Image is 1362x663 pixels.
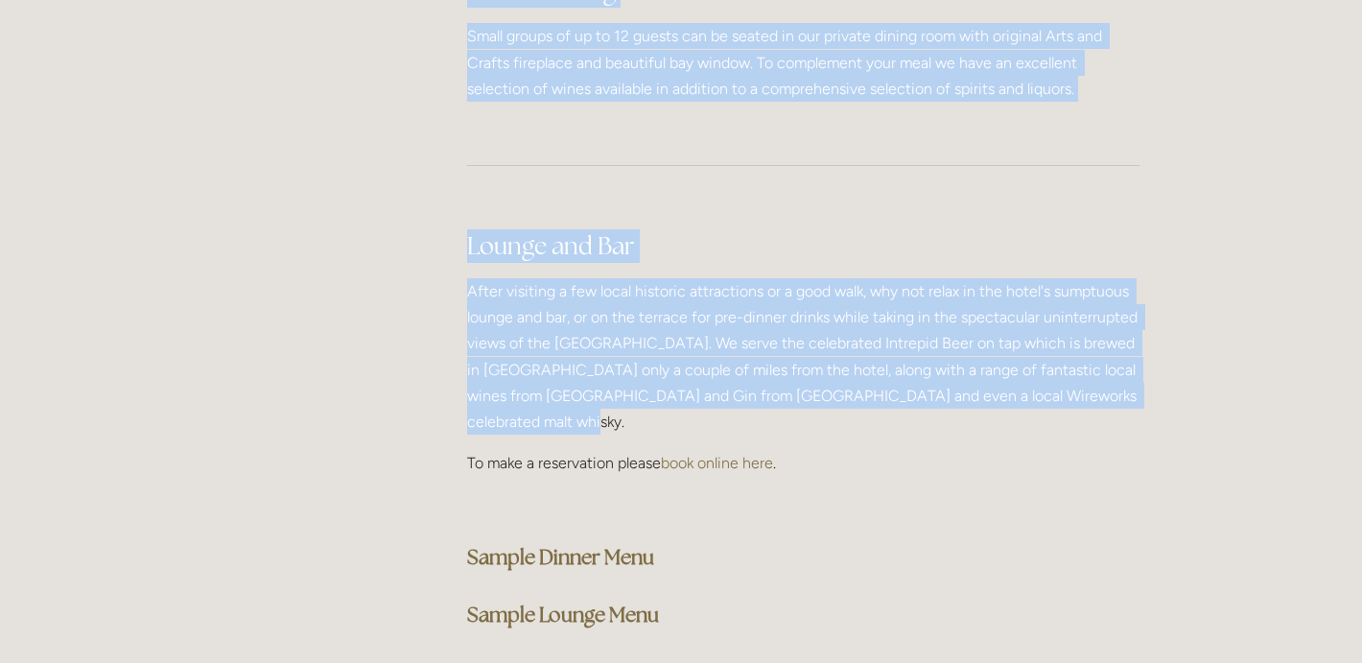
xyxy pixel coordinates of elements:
[467,23,1139,102] p: Small groups of up to 12 guests can be seated in our private dining room with original Arts and C...
[467,450,1139,476] p: To make a reservation please .
[467,278,1139,435] p: After visiting a few local historic attractions or a good walk, why not relax in the hotel's sump...
[467,229,1139,263] h2: Lounge and Bar
[661,454,773,472] a: book online here
[467,544,654,570] a: Sample Dinner Menu
[467,602,659,627] a: Sample Lounge Menu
